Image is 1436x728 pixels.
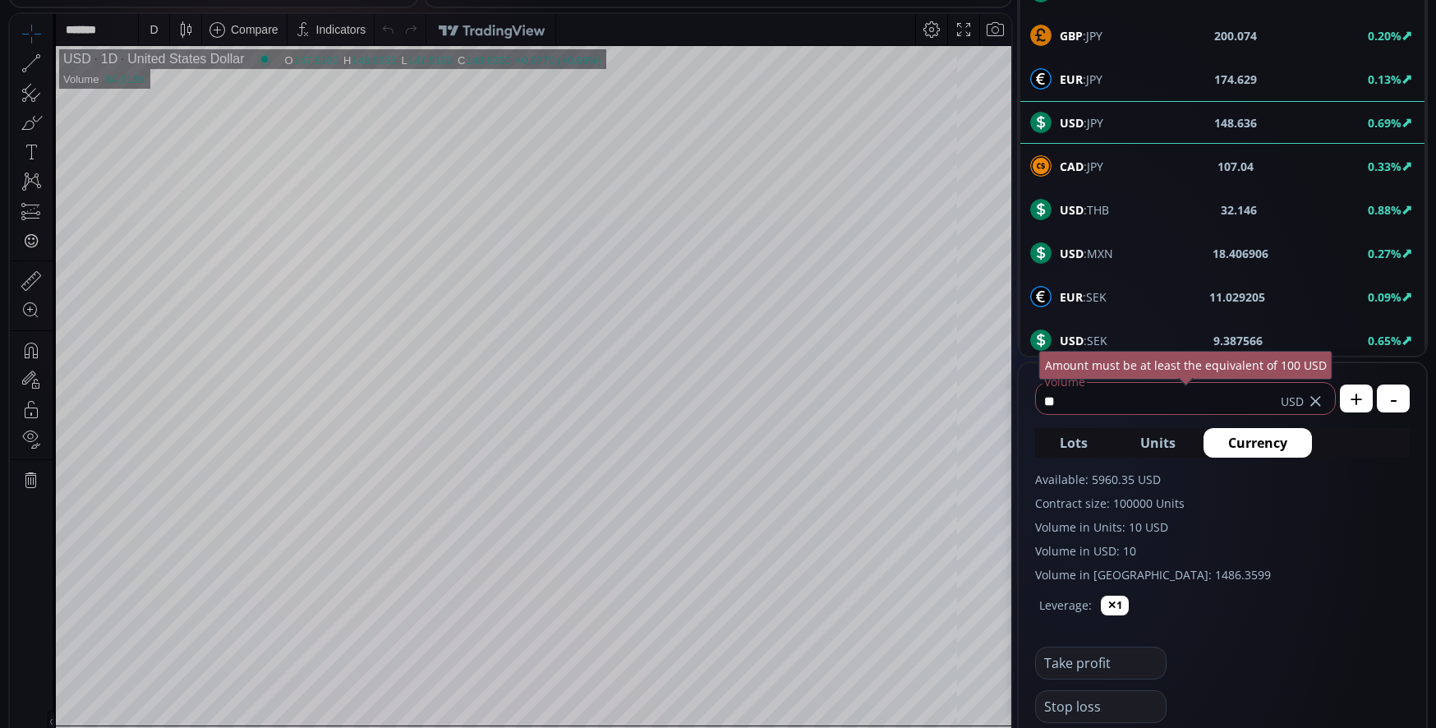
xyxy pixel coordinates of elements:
button: - [1377,385,1410,412]
div: Indicators [306,9,357,22]
b: 0.33% [1368,159,1401,174]
span: :JPY [1060,71,1102,88]
b: 0.13% [1368,71,1401,87]
span: :JPY [1060,158,1103,175]
div: 148.6350 [456,40,500,53]
b: 11.029205 [1209,288,1265,306]
label: Leverage: [1039,597,1092,614]
div: 147.6180 [284,40,329,53]
div: United States Dollar [108,38,234,53]
label: Volume in Units: 10 USD [1035,518,1410,536]
span: :SEK [1060,332,1107,349]
div: Hide Drawings Toolbar [38,697,45,719]
div:  [15,219,28,235]
div: 148.6355 [342,40,386,53]
button: Units [1116,428,1200,458]
b: EUR [1060,71,1083,87]
div: +0.9770 (+0.66%) [506,40,591,53]
div: O [275,40,284,53]
div: 54.913K [95,59,135,71]
span: :MXN [1060,245,1113,262]
b: 9.387566 [1213,332,1263,349]
b: CAD [1060,159,1084,174]
div: Compare [221,9,269,22]
b: USD [1060,333,1084,348]
b: EUR [1060,289,1083,305]
div: L [392,40,398,53]
b: 174.629 [1214,71,1257,88]
div: Market open [247,38,262,53]
b: 32.146 [1221,201,1257,219]
span: Currency [1228,433,1287,453]
span: :JPY [1060,27,1102,44]
label: Volume in [GEOGRAPHIC_DATA]: 1486.3599 [1035,566,1410,583]
div: 147.5160 [398,40,443,53]
b: 0.27% [1368,246,1401,261]
div: USD [53,38,81,53]
span: :SEK [1060,288,1107,306]
b: 0.20% [1368,28,1401,44]
div: Amount must be at least the equivalent of 100 USD [1039,351,1332,380]
div: 1D [81,38,108,53]
label: Volume in USD: 10 [1035,542,1410,560]
label: Available: 5960.35 USD [1035,471,1410,488]
button: Lots [1035,428,1112,458]
div: Volume [53,59,89,71]
span: USD [1281,393,1304,410]
b: USD [1060,202,1084,218]
b: GBP [1060,28,1083,44]
div: D [140,9,148,22]
b: USD [1060,246,1084,261]
b: 107.04 [1217,158,1254,175]
b: 0.88% [1368,202,1401,218]
b: 0.09% [1368,289,1401,305]
span: :THB [1060,201,1109,219]
span: Lots [1060,433,1088,453]
label: Contract size: 100000 Units [1035,495,1410,512]
div: H [334,40,342,53]
button: ✕1 [1101,596,1129,615]
b: 18.406906 [1213,245,1268,262]
b: 200.074 [1214,27,1257,44]
button: + [1340,385,1373,412]
div: C [448,40,456,53]
button: Currency [1204,428,1312,458]
b: 0.65% [1368,333,1401,348]
span: Units [1140,433,1176,453]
